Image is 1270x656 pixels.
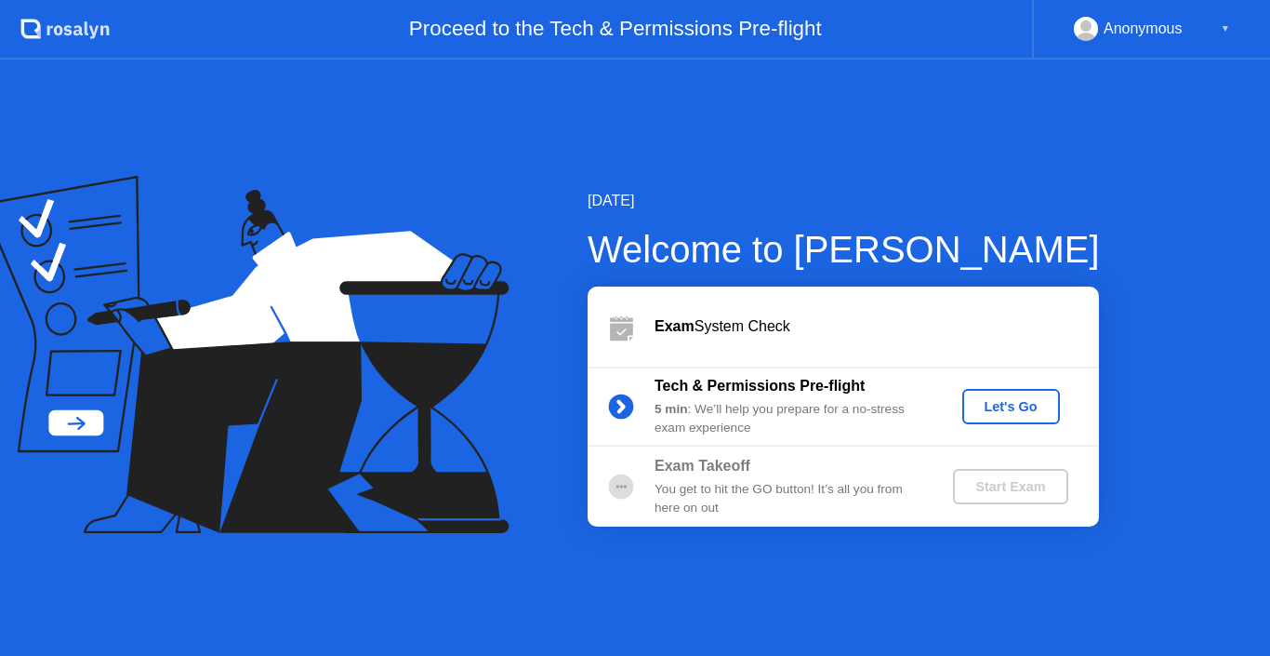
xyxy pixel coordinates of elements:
[970,399,1052,414] div: Let's Go
[655,480,922,518] div: You get to hit the GO button! It’s all you from here on out
[655,378,865,394] b: Tech & Permissions Pre-flight
[588,221,1100,277] div: Welcome to [PERSON_NAME]
[1104,17,1183,41] div: Anonymous
[962,389,1060,424] button: Let's Go
[655,458,750,474] b: Exam Takeoff
[655,400,922,438] div: : We’ll help you prepare for a no-stress exam experience
[1221,17,1230,41] div: ▼
[953,469,1067,504] button: Start Exam
[960,479,1060,494] div: Start Exam
[655,315,1099,338] div: System Check
[588,190,1100,212] div: [DATE]
[655,402,688,416] b: 5 min
[655,318,695,334] b: Exam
